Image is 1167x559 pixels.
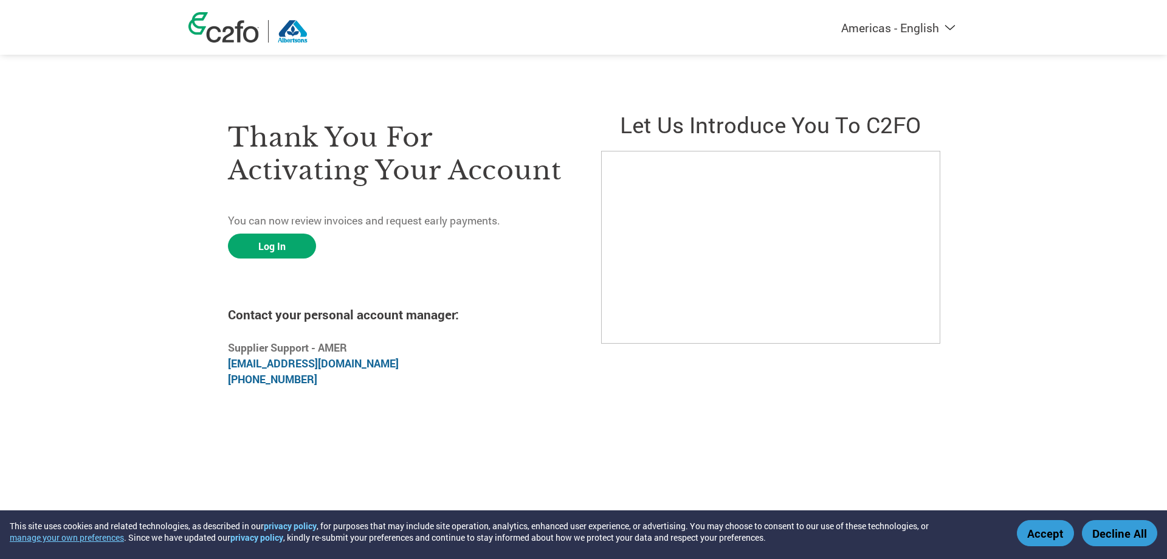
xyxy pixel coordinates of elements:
h2: Let us introduce you to C2FO [601,109,939,139]
a: [EMAIL_ADDRESS][DOMAIN_NAME] [228,356,399,370]
a: Log In [228,234,316,259]
h3: Thank you for activating your account [228,121,566,187]
img: c2fo logo [188,12,259,43]
img: Albertsons Companies [278,20,308,43]
a: [PHONE_NUMBER] [228,372,317,386]
a: privacy policy [264,520,317,532]
h4: Contact your personal account manager: [228,306,566,323]
button: Accept [1017,520,1074,546]
b: Supplier Support - AMER [228,341,347,355]
div: This site uses cookies and related technologies, as described in our , for purposes that may incl... [10,520,999,543]
button: Decline All [1082,520,1157,546]
a: privacy policy [230,532,283,543]
p: You can now review invoices and request early payments. [228,213,566,229]
button: manage your own preferences [10,532,124,543]
iframe: C2FO Introduction Video [601,151,940,344]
